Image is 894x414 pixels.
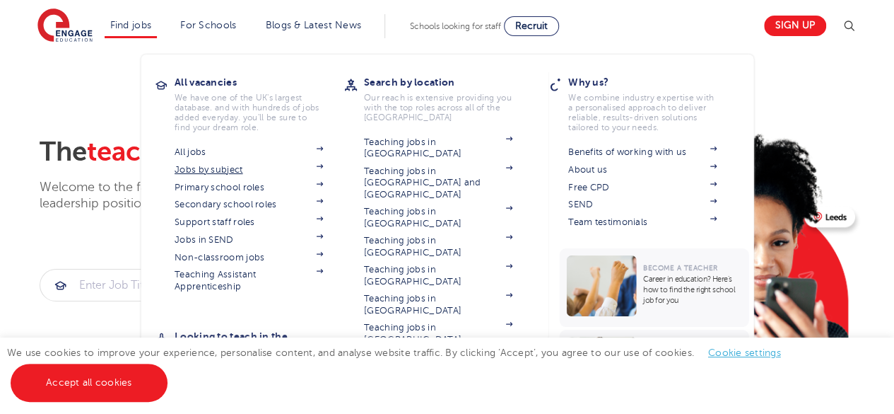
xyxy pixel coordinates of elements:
[764,16,826,36] a: Sign up
[559,248,752,327] a: Become a TeacherCareer in education? Here’s how to find the right school job for you
[87,137,293,167] span: teaching agency
[364,322,512,345] a: Teaching jobs in [GEOGRAPHIC_DATA]
[266,20,362,30] a: Blogs & Latest News
[40,136,610,168] h2: The that works for you
[175,164,323,176] a: Jobs by subject
[364,93,512,122] p: Our reach is extensive providing you with the top roles across all of the [GEOGRAPHIC_DATA]
[568,146,717,158] a: Benefits of working with us
[643,274,741,306] p: Career in education? Here’s how to find the right school job for you
[364,235,512,258] a: Teaching jobs in [GEOGRAPHIC_DATA]
[175,326,344,366] h3: Looking to teach in the [GEOGRAPHIC_DATA]?
[175,93,323,132] p: We have one of the UK's largest database. and with hundreds of jobs added everyday. you'll be sur...
[568,93,717,132] p: We combine industry expertise with a personalised approach to deliver reliable, results-driven so...
[11,364,167,402] a: Accept all cookies
[410,21,501,31] span: Schools looking for staff
[364,137,512,160] a: Teaching jobs in [GEOGRAPHIC_DATA]
[568,217,717,228] a: Team testimonials
[175,234,323,246] a: Jobs in SEND
[110,20,152,30] a: Find jobs
[364,293,512,316] a: Teaching jobs in [GEOGRAPHIC_DATA]
[568,72,738,132] a: Why us?We combine industry expertise with a personalised approach to deliver reliable, results-dr...
[504,16,559,36] a: Recruit
[175,72,344,92] h3: All vacancies
[175,146,323,158] a: All jobs
[643,264,717,272] span: Become a Teacher
[568,164,717,176] a: About us
[40,179,506,212] p: Welcome to the fastest-growing database of teaching, SEND, support and leadership positions for t...
[364,206,512,229] a: Teaching jobs in [GEOGRAPHIC_DATA]
[364,166,512,200] a: Teaching jobs in [GEOGRAPHIC_DATA] and [GEOGRAPHIC_DATA]
[180,20,236,30] a: For Schools
[175,182,323,193] a: Primary school roles
[568,182,717,193] a: Free CPD
[515,21,548,31] span: Recruit
[568,72,738,92] h3: Why us?
[559,330,752,405] a: Become a Teacher6 Teacher Interview Tips
[364,72,534,122] a: Search by locationOur reach is extensive providing you with the top roles across all of the [GEOG...
[175,252,323,263] a: Non-classroom jobs
[568,199,717,210] a: SEND
[364,72,534,92] h3: Search by location
[7,347,795,388] span: We use cookies to improve your experience, personalise content, and analyse website traffic. By c...
[708,347,781,358] a: Cookie settings
[40,269,253,301] div: Submit
[175,217,323,228] a: Support staff roles
[175,269,323,292] a: Teaching Assistant Apprenticeship
[37,8,93,44] img: Engage Education
[175,199,323,210] a: Secondary school roles
[175,72,344,132] a: All vacanciesWe have one of the UK's largest database. and with hundreds of jobs added everyday. ...
[364,264,512,287] a: Teaching jobs in [GEOGRAPHIC_DATA]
